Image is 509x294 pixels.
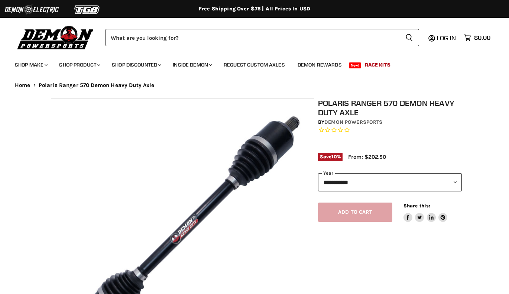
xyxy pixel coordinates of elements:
aside: Share this: [403,203,448,222]
span: Share this: [403,203,430,209]
a: Home [15,82,30,88]
span: Log in [437,34,456,42]
form: Product [106,29,419,46]
span: From: $202.50 [348,154,386,160]
input: Search [106,29,399,46]
a: Log in [434,35,460,41]
span: Rated 0.0 out of 5 stars 0 reviews [318,126,462,134]
img: Demon Powersports [15,24,96,51]
a: Demon Powersports [324,119,382,125]
select: year [318,173,462,191]
img: Demon Electric Logo 2 [4,3,59,17]
span: $0.00 [474,34,490,41]
a: Request Custom Axles [218,57,291,72]
button: Search [399,29,419,46]
div: by [318,118,462,126]
a: Race Kits [359,57,396,72]
ul: Main menu [9,54,489,72]
a: Demon Rewards [292,57,347,72]
a: Shop Product [54,57,105,72]
img: TGB Logo 2 [59,3,115,17]
span: Polaris Ranger 570 Demon Heavy Duty Axle [39,82,155,88]
span: 10 [331,154,337,159]
a: Shop Discounted [106,57,166,72]
a: $0.00 [460,32,494,43]
h1: Polaris Ranger 570 Demon Heavy Duty Axle [318,98,462,117]
span: Save % [318,153,343,161]
a: Shop Make [9,57,52,72]
span: New! [349,62,362,68]
a: Inside Demon [167,57,217,72]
